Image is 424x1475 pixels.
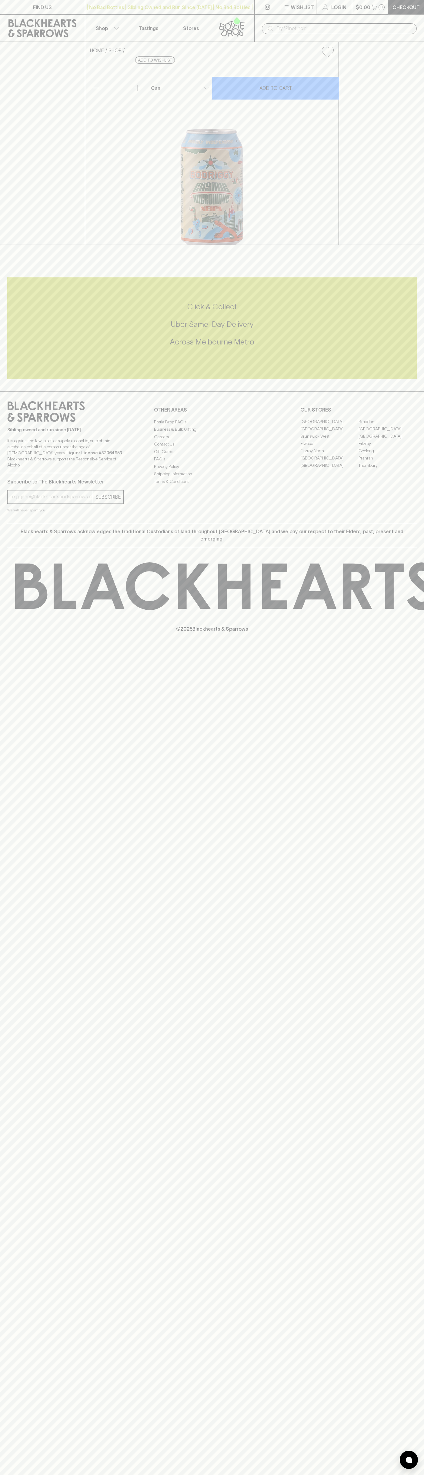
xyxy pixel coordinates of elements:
a: Tastings [127,15,170,42]
a: Elwood [300,440,359,447]
button: Shop [85,15,128,42]
a: Contact Us [154,441,270,448]
button: SUBSCRIBE [93,490,123,504]
button: Add to wishlist [135,56,175,64]
a: Geelong [359,447,417,455]
a: Prahran [359,455,417,462]
p: Stores [183,25,199,32]
p: 0 [380,5,383,9]
h5: Click & Collect [7,302,417,312]
a: Gift Cards [154,448,270,455]
a: Fitzroy North [300,447,359,455]
img: 53079.png [85,62,339,245]
p: It is against the law to sell or supply alcohol to, or to obtain alcohol on behalf of a person un... [7,438,124,468]
p: Tastings [139,25,158,32]
a: Stores [170,15,212,42]
p: Sibling owned and run since [DATE] [7,427,124,433]
p: Checkout [392,4,420,11]
div: Call to action block [7,277,417,379]
p: SUBSCRIBE [95,493,121,500]
p: FIND US [33,4,52,11]
a: Careers [154,433,270,440]
p: Login [331,4,346,11]
a: Shipping Information [154,470,270,478]
p: Blackhearts & Sparrows acknowledges the traditional Custodians of land throughout [GEOGRAPHIC_DAT... [12,528,412,542]
strong: Liquor License #32064953 [66,450,122,455]
a: Brunswick West [300,433,359,440]
a: Terms & Conditions [154,478,270,485]
a: Fitzroy [359,440,417,447]
p: Subscribe to The Blackhearts Newsletter [7,478,124,485]
a: SHOP [109,48,122,53]
a: [GEOGRAPHIC_DATA] [300,418,359,426]
input: e.g. jane@blackheartsandsparrows.com.au [12,492,93,502]
a: [GEOGRAPHIC_DATA] [300,462,359,469]
p: ADD TO CART [259,84,292,92]
a: [GEOGRAPHIC_DATA] [300,426,359,433]
h5: Uber Same-Day Delivery [7,319,417,329]
button: Add to wishlist [319,44,336,60]
a: Bottle Drop FAQ's [154,418,270,426]
p: Can [151,84,160,92]
p: OUR STORES [300,406,417,413]
a: HOME [90,48,104,53]
p: $0.00 [356,4,370,11]
a: [GEOGRAPHIC_DATA] [359,433,417,440]
div: Can [149,82,212,94]
a: Business & Bulk Gifting [154,426,270,433]
a: [GEOGRAPHIC_DATA] [300,455,359,462]
a: [GEOGRAPHIC_DATA] [359,426,417,433]
a: Thornbury [359,462,417,469]
a: FAQ's [154,456,270,463]
p: Shop [96,25,108,32]
p: OTHER AREAS [154,406,270,413]
p: Wishlist [291,4,314,11]
img: bubble-icon [406,1457,412,1463]
h5: Across Melbourne Metro [7,337,417,347]
a: Privacy Policy [154,463,270,470]
a: Braddon [359,418,417,426]
input: Try "Pinot noir" [276,24,412,33]
button: ADD TO CART [212,77,339,100]
p: We will never spam you [7,507,124,513]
